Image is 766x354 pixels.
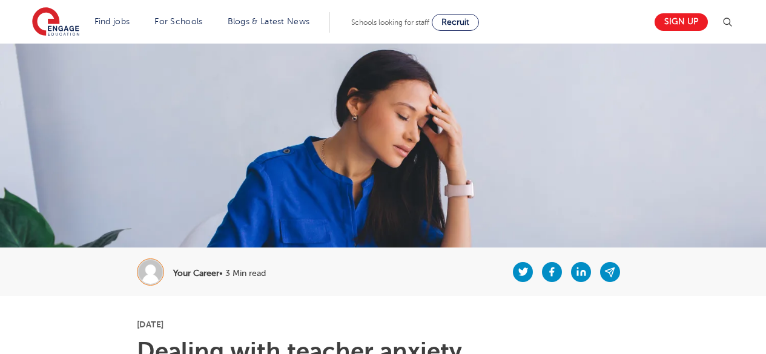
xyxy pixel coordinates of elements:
a: Sign up [655,13,708,31]
span: Recruit [441,18,469,27]
span: Schools looking for staff [351,18,429,27]
a: Blogs & Latest News [228,17,310,26]
a: Recruit [432,14,479,31]
a: For Schools [154,17,202,26]
p: • 3 Min read [173,269,266,278]
img: Engage Education [32,7,79,38]
a: Find jobs [94,17,130,26]
b: Your Career [173,269,219,278]
p: [DATE] [137,320,629,329]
